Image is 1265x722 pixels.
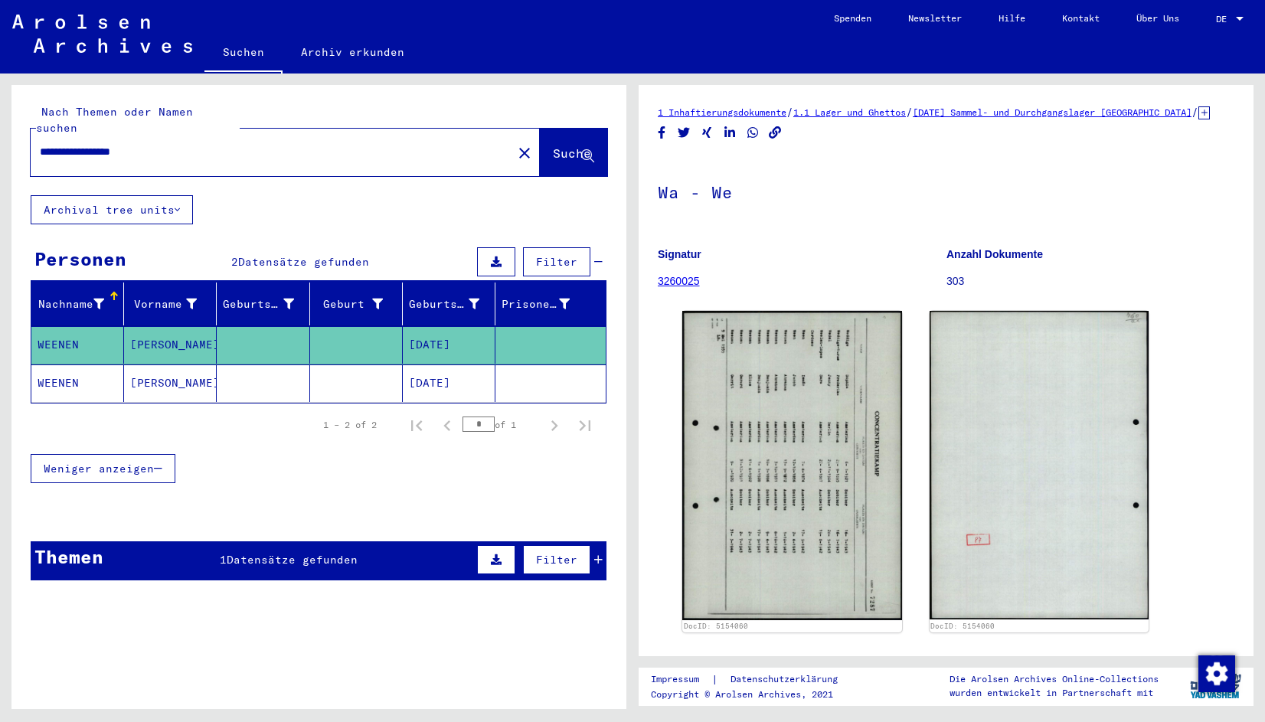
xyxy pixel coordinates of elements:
[220,553,227,567] span: 1
[12,15,192,53] img: Arolsen_neg.svg
[432,410,463,440] button: Previous page
[495,283,606,325] mat-header-cell: Prisoner #
[523,247,590,276] button: Filter
[227,553,358,567] span: Datensätze gefunden
[651,671,711,688] a: Impressum
[401,410,432,440] button: First page
[536,553,577,567] span: Filter
[913,106,1191,118] a: [DATE] Sammel- und Durchgangslager [GEOGRAPHIC_DATA]
[1191,105,1198,119] span: /
[786,105,793,119] span: /
[536,255,577,269] span: Filter
[946,248,1043,260] b: Anzahl Dokumente
[124,283,217,325] mat-header-cell: Vorname
[658,106,786,118] a: 1 Inhaftierungsdokumente
[540,129,607,176] button: Suche
[570,410,600,440] button: Last page
[509,137,540,168] button: Clear
[31,364,124,402] mat-cell: WEENEN
[1198,655,1235,692] img: Zustimmung ändern
[1216,14,1233,25] span: DE
[38,296,104,312] div: Nachname
[238,255,369,269] span: Datensätze gefunden
[217,283,309,325] mat-header-cell: Geburtsname
[651,671,856,688] div: |
[34,543,103,570] div: Themen
[409,296,479,312] div: Geburtsdatum
[523,545,590,574] button: Filter
[44,462,154,475] span: Weniger anzeigen
[31,454,175,483] button: Weniger anzeigen
[223,296,293,312] div: Geburtsname
[323,418,377,432] div: 1 – 2 of 2
[316,292,402,316] div: Geburt‏
[409,292,498,316] div: Geburtsdatum
[124,326,217,364] mat-cell: [PERSON_NAME]
[793,106,906,118] a: 1.1 Lager und Ghettos
[651,688,856,701] p: Copyright © Arolsen Archives, 2021
[130,292,216,316] div: Vorname
[658,157,1234,224] h1: Wa - We
[930,311,1149,619] img: 002.jpg
[204,34,283,74] a: Suchen
[502,292,589,316] div: Prisoner #
[38,292,123,316] div: Nachname
[223,292,312,316] div: Geburtsname
[946,273,1234,289] p: 303
[539,410,570,440] button: Next page
[745,123,761,142] button: Share on WhatsApp
[676,123,692,142] button: Share on Twitter
[316,296,383,312] div: Geburt‏
[31,326,124,364] mat-cell: WEENEN
[403,364,495,402] mat-cell: [DATE]
[1187,667,1244,705] img: yv_logo.png
[684,622,748,630] a: DocID: 5154060
[36,105,193,135] mat-label: Nach Themen oder Namen suchen
[231,255,238,269] span: 2
[403,283,495,325] mat-header-cell: Geburtsdatum
[658,275,700,287] a: 3260025
[463,417,539,432] div: of 1
[34,245,126,273] div: Personen
[515,144,534,162] mat-icon: close
[31,283,124,325] mat-header-cell: Nachname
[930,622,995,630] a: DocID: 5154060
[950,672,1159,686] p: Die Arolsen Archives Online-Collections
[950,686,1159,700] p: wurden entwickelt in Partnerschaft mit
[658,248,701,260] b: Signatur
[767,123,783,142] button: Copy link
[130,296,197,312] div: Vorname
[31,195,193,224] button: Archival tree units
[682,311,902,619] img: 001.jpg
[310,283,403,325] mat-header-cell: Geburt‏
[722,123,738,142] button: Share on LinkedIn
[906,105,913,119] span: /
[403,326,495,364] mat-cell: [DATE]
[553,145,591,161] span: Suche
[718,671,856,688] a: Datenschutzerklärung
[502,296,570,312] div: Prisoner #
[283,34,423,70] a: Archiv erkunden
[124,364,217,402] mat-cell: [PERSON_NAME]
[699,123,715,142] button: Share on Xing
[654,123,670,142] button: Share on Facebook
